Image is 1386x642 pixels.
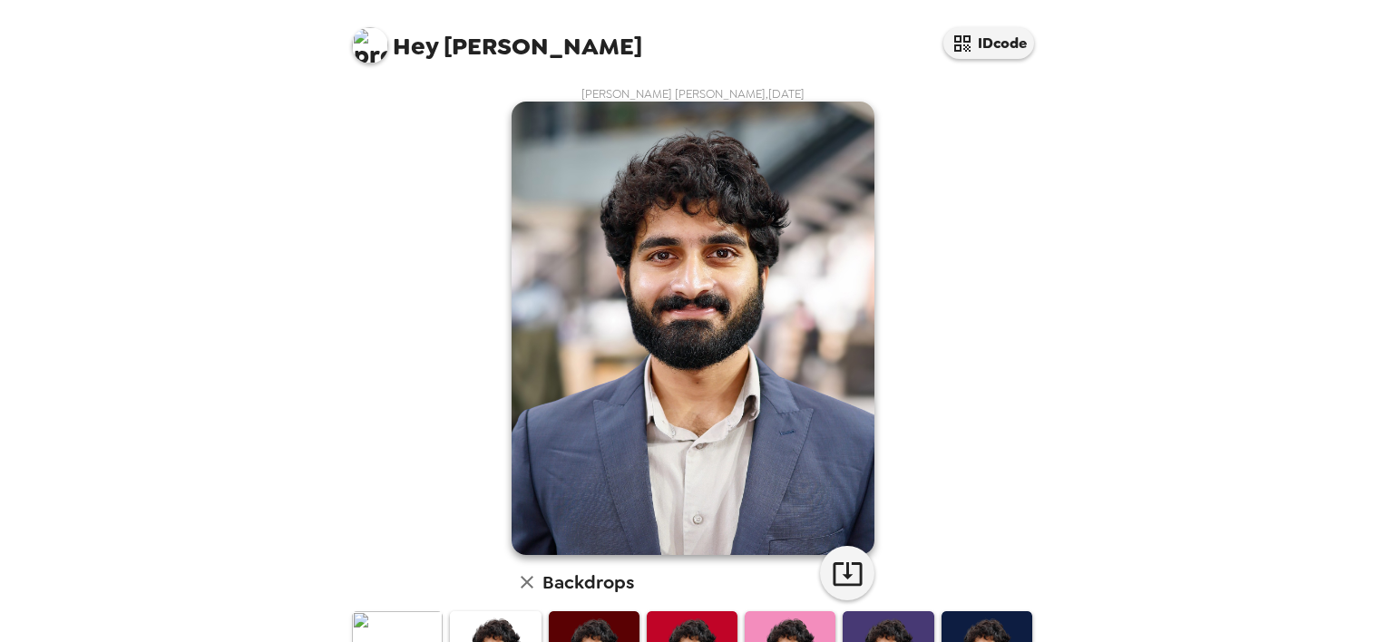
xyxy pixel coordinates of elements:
[542,568,634,597] h6: Backdrops
[352,18,642,59] span: [PERSON_NAME]
[581,86,805,102] span: [PERSON_NAME] [PERSON_NAME] , [DATE]
[512,102,874,555] img: user
[352,27,388,63] img: profile pic
[943,27,1034,59] button: IDcode
[393,30,438,63] span: Hey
